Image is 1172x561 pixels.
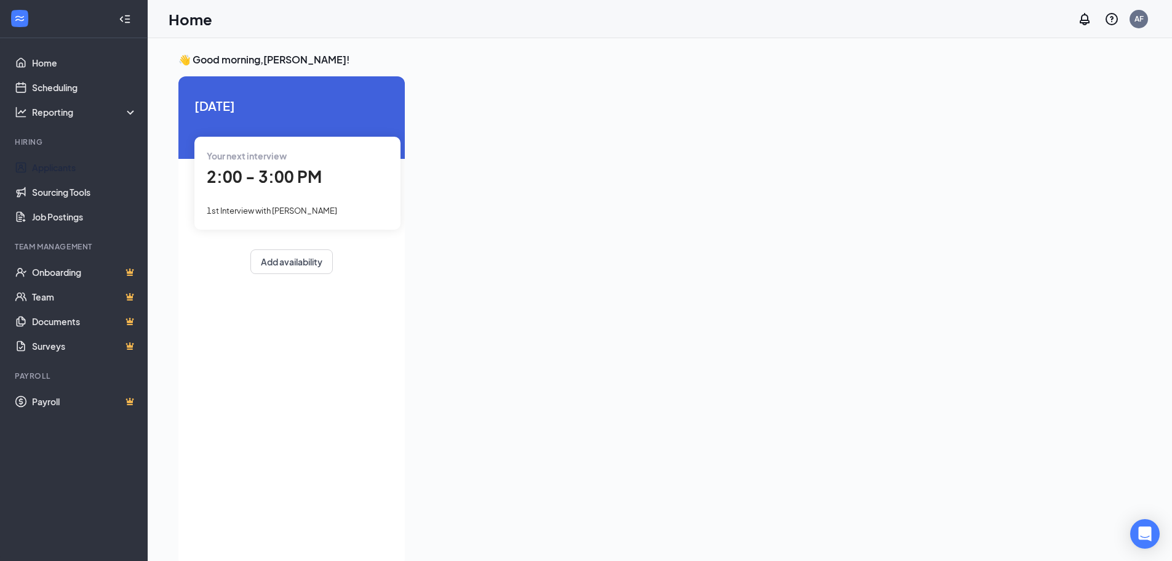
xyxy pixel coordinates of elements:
[1134,14,1144,24] div: AF
[1130,519,1160,549] div: Open Intercom Messenger
[32,106,138,118] div: Reporting
[32,204,137,229] a: Job Postings
[250,249,333,274] button: Add availability
[32,180,137,204] a: Sourcing Tools
[15,137,135,147] div: Hiring
[207,206,337,216] span: 1st Interview with [PERSON_NAME]
[32,260,137,285] a: OnboardingCrown
[178,53,1104,67] h3: 👋 Good morning, [PERSON_NAME] !
[207,166,322,187] span: 2:00 - 3:00 PM
[32,50,137,75] a: Home
[32,334,137,358] a: SurveysCrown
[207,150,287,161] span: Your next interview
[119,13,131,25] svg: Collapse
[15,371,135,381] div: Payroll
[32,309,137,334] a: DocumentsCrown
[1077,12,1092,26] svg: Notifications
[15,241,135,252] div: Team Management
[32,285,137,309] a: TeamCrown
[169,9,212,30] h1: Home
[32,389,137,414] a: PayrollCrown
[194,96,389,115] span: [DATE]
[14,12,26,25] svg: WorkstreamLogo
[32,155,137,180] a: Applicants
[1104,12,1119,26] svg: QuestionInfo
[15,106,27,118] svg: Analysis
[32,75,137,100] a: Scheduling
